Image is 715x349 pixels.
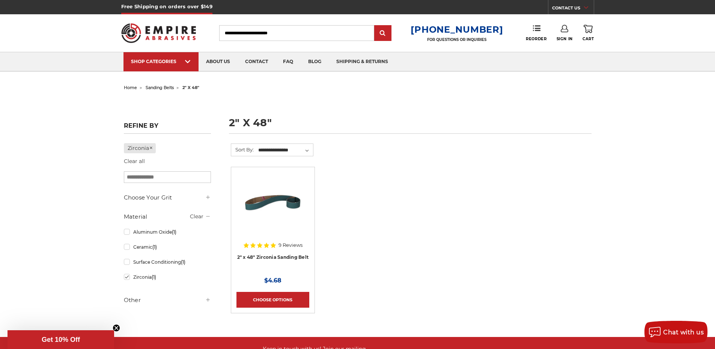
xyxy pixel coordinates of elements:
span: (1) [152,274,156,280]
select: Sort By: [257,145,313,156]
span: (1) [181,259,185,265]
a: faq [275,52,301,71]
img: Empire Abrasives [121,18,196,48]
div: Get 10% OffClose teaser [8,330,114,349]
h5: Choose Your Grit [124,193,211,202]
a: Choose Options [236,292,309,308]
button: Close teaser [113,324,120,332]
a: Zirconia [124,143,156,153]
h5: Other [124,296,211,305]
a: shipping & returns [329,52,396,71]
a: blog [301,52,329,71]
p: FOR QUESTIONS OR INQUIRIES [411,37,503,42]
a: CONTACT US [552,4,594,14]
h5: Refine by [124,122,211,134]
span: Cart [583,36,594,41]
a: 2" x 48" Zirconia Sanding Belt [237,254,309,260]
span: Chat with us [663,329,704,336]
h1: 2" x 48" [229,118,592,134]
span: Sign In [557,36,573,41]
span: (1) [152,244,157,250]
input: Submit [375,26,390,41]
a: contact [238,52,275,71]
a: Clear [190,213,203,220]
a: Ceramic [124,240,211,254]
div: SHOP CATEGORIES [131,59,191,64]
a: sanding belts [146,85,174,90]
a: Clear all [124,158,145,165]
span: 2" x 48" [182,85,199,90]
label: Sort By: [231,144,254,155]
img: 2" x 48" Sanding Belt - Zirconia [243,172,303,233]
span: Reorder [526,36,546,41]
span: $4.68 [264,277,281,284]
a: Zirconia [124,270,211,284]
a: Cart [583,25,594,41]
a: home [124,85,137,90]
a: Aluminum Oxide [124,225,211,239]
a: [PHONE_NUMBER] [411,24,503,35]
a: Surface Conditioning [124,255,211,269]
span: (1) [172,229,176,235]
a: about us [199,52,238,71]
a: Quick view [247,195,299,210]
h5: Material [124,212,211,221]
span: 9 Reviews [278,243,303,248]
span: Get 10% Off [42,336,80,343]
a: 2" x 48" Sanding Belt - Zirconia [236,172,309,245]
a: Reorder [526,25,546,41]
button: Chat with us [644,321,707,343]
